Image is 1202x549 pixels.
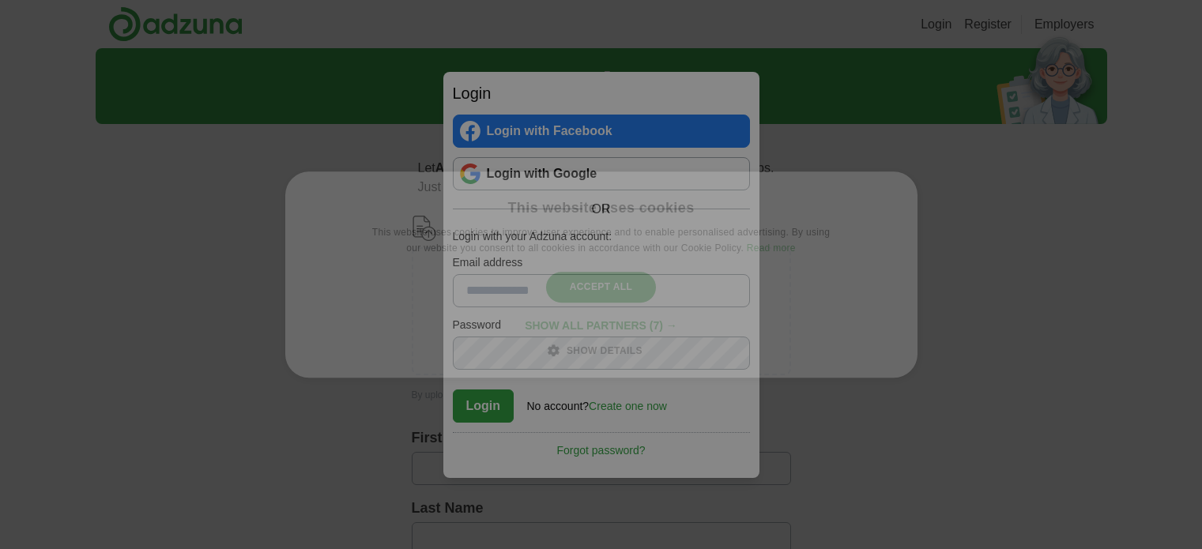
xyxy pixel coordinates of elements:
[507,199,694,217] div: This website uses cookies
[285,171,918,378] div: Cookie consent dialog
[560,342,642,358] div: Show details
[567,345,642,356] span: Show details
[525,318,677,333] div: Show all partners (7) →
[546,273,657,303] div: Accept all
[525,319,646,332] span: Show all partners
[372,227,830,254] span: This website uses cookies to improve user experience and to enable personalised advertising. By u...
[747,243,796,254] a: Read more, opens a new window
[650,319,677,332] span: (7) →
